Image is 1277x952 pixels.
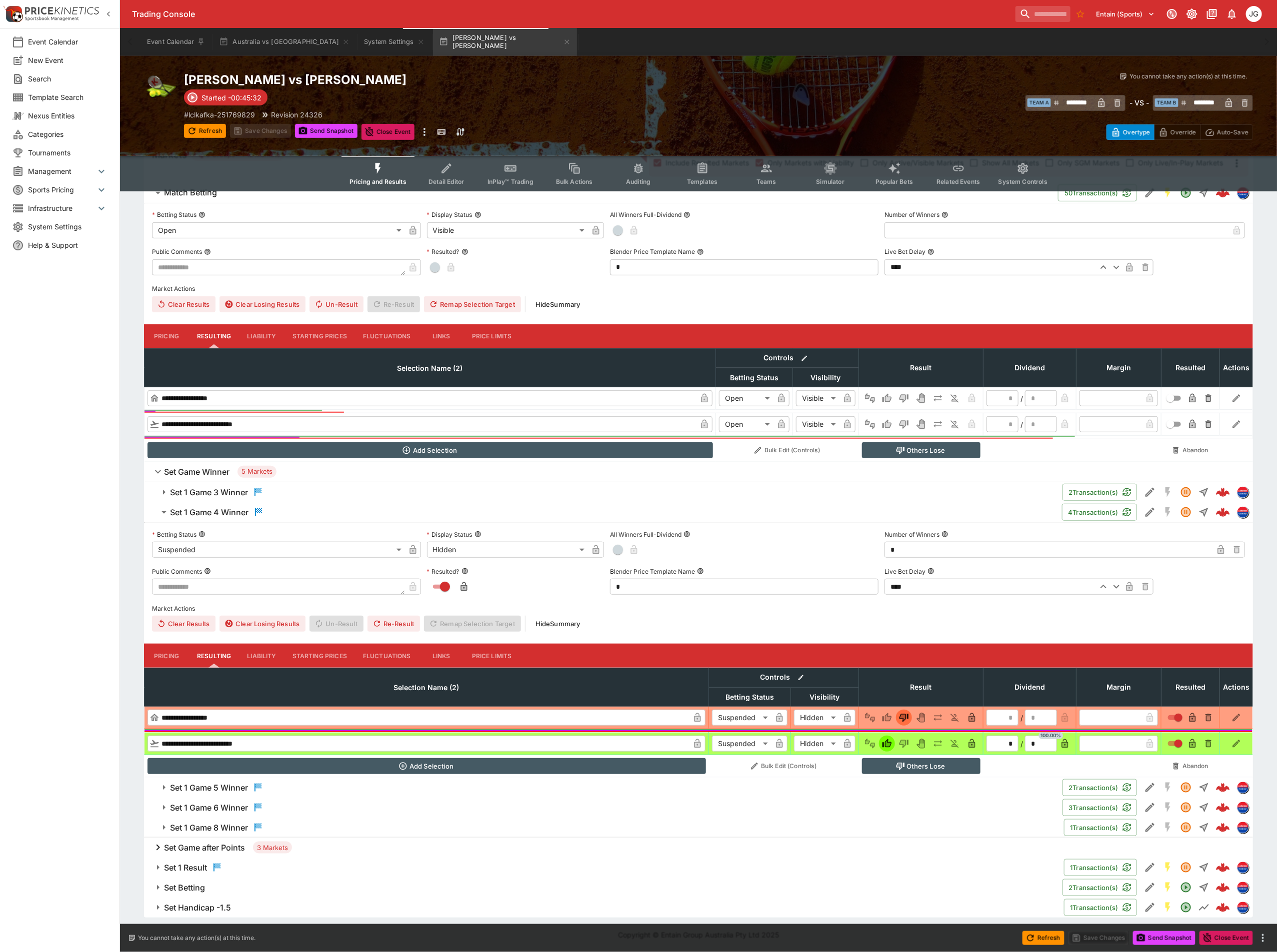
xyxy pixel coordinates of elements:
button: Bulk edit [794,671,807,684]
p: Live Bet Delay [884,567,925,576]
img: PriceKinetics Logo [3,4,23,24]
div: Suspended [712,736,771,752]
button: Send Snapshot [295,124,357,138]
button: Not Set [862,416,878,432]
input: search [1015,6,1070,22]
img: logo-cerberus--red.svg [1216,881,1230,895]
button: Open [1177,184,1195,202]
p: All Winners Full-Dividend [610,530,681,539]
h6: Set 1 Game 4 Winner [170,507,248,518]
span: Team A [1027,98,1051,107]
button: SGM Disabled [1159,503,1177,521]
button: Betting Status [198,211,205,218]
p: Overtype [1123,127,1150,137]
button: Lose [896,416,912,432]
a: 613c927a-9524-4009-a650-c83fe7b4b744 [1213,818,1233,838]
button: Push [930,390,946,406]
button: Lose [896,710,912,726]
svg: Open [1180,187,1192,199]
span: Management [28,166,95,176]
span: Popular Bets [875,178,913,185]
button: Eliminated In Play [947,416,963,432]
a: ee060a9b-e208-4120-ae1e-ea1942b7b9f3 [1213,898,1233,918]
span: New Event [28,55,107,65]
button: Win [879,736,895,752]
button: Bulk edit [798,352,811,365]
div: James Gordon [1246,6,1262,22]
button: Eliminated In Play [947,390,963,406]
button: Australia vs [GEOGRAPHIC_DATA] [213,28,356,56]
button: Not Set [862,390,878,406]
img: lclkafka [1237,802,1248,813]
div: Visible [427,222,588,238]
button: No Bookmarks [1072,6,1088,22]
span: Tournaments [28,147,107,158]
button: Price Limits [464,644,520,668]
button: Live Bet Delay [927,248,934,255]
a: 16a3485a-9bb1-4f99-8b9c-12c066656618 [1213,798,1233,818]
div: Open [719,390,773,406]
div: 613c927a-9524-4009-a650-c83fe7b4b744 [1216,821,1230,835]
button: Void [913,390,929,406]
img: lclkafka [1237,902,1248,913]
button: Set Handicap -1.5 [144,898,1064,918]
button: Add Selection [147,442,713,458]
span: Auditing [626,178,650,185]
button: Fluctuations [355,324,419,348]
button: Edit Detail [1141,483,1159,501]
span: Event Calendar [28,36,107,47]
p: Resulted? [427,567,459,576]
button: 2Transaction(s) [1062,879,1137,896]
button: Abandon [1164,442,1217,458]
button: SGM Disabled [1159,799,1177,817]
img: lclkafka [1237,507,1248,518]
img: tennis.png [144,72,176,104]
button: SGM Disabled [1159,779,1177,797]
p: Auto-Save [1217,127,1248,137]
span: 5 Markets [237,467,276,477]
span: Selection Name (2) [383,682,470,694]
button: Number of Winners [941,531,948,538]
img: logo-cerberus--red.svg [1216,901,1230,915]
button: 1Transaction(s) [1064,859,1137,876]
p: Resulted? [427,247,459,256]
p: Public Comments [152,567,202,576]
th: Resulted [1161,348,1220,387]
button: Starting Prices [284,324,355,348]
span: Re-Result [367,296,420,312]
button: Push [930,416,946,432]
button: Not Set [862,736,878,752]
h6: Set 1 Game 5 Winner [170,783,248,793]
button: Void [913,416,929,432]
div: de853902-cd3f-4428-9520-47765524fce4 [1216,881,1230,895]
div: Trading Console [132,9,1011,19]
h6: Set 1 Result [164,863,207,873]
button: 2Transaction(s) [1062,779,1137,796]
h6: Set Handicap -1.5 [164,903,231,913]
button: Links [419,324,464,348]
div: / [1020,419,1023,430]
button: Close Event [1199,931,1253,945]
button: Pricing [144,644,189,668]
button: Open [1177,879,1195,897]
button: Eliminated In Play [947,710,963,726]
button: Pricing [144,324,189,348]
button: Edit Detail [1141,503,1159,521]
img: logo-cerberus--red.svg [1216,861,1230,875]
h6: - VS - [1129,97,1149,108]
div: Suspended [152,542,405,558]
button: System Settings [358,28,430,56]
button: Straight [1195,859,1213,877]
div: 9111f0fd-52eb-4061-83cb-e42566607545 [1216,781,1230,795]
img: PriceKinetics [25,7,99,14]
p: Override [1170,127,1196,137]
svg: Suspended [1180,802,1192,814]
div: Hidden [794,710,839,726]
img: logo-cerberus--red.svg [1216,781,1230,795]
button: Resulting [189,644,239,668]
span: Selection Name (2) [386,362,474,374]
span: InPlay™ Trading [487,178,533,185]
button: Straight [1195,184,1213,202]
button: Price Limits [464,324,520,348]
th: Dividend [983,348,1076,387]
